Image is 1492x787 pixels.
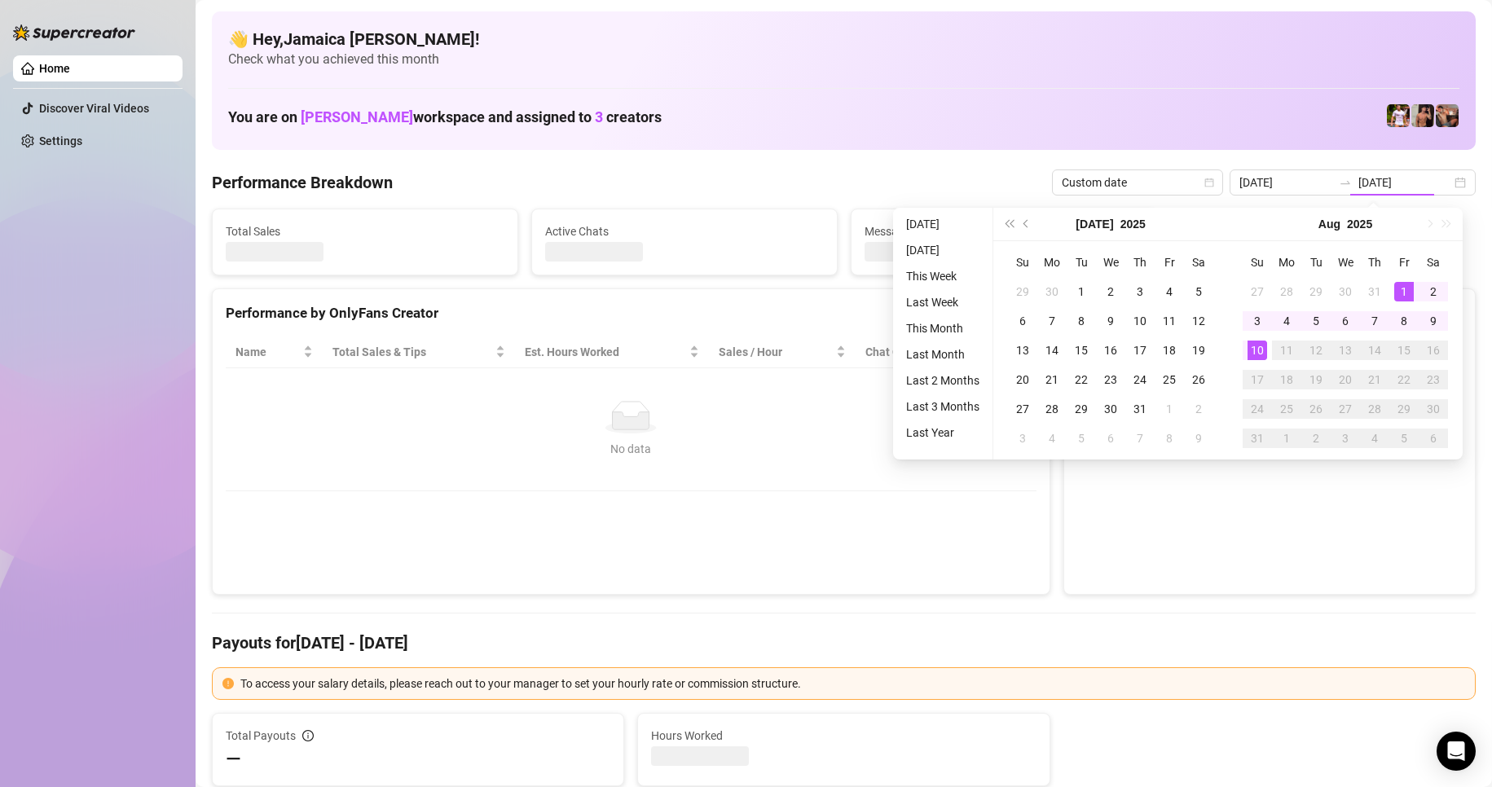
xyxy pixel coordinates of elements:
[13,24,135,41] img: logo-BBDzfeDw.svg
[525,343,686,361] div: Est. Hours Worked
[226,336,323,368] th: Name
[709,336,856,368] th: Sales / Hour
[1077,302,1462,324] div: Sales by OnlyFans Creator
[39,102,149,115] a: Discover Viral Videos
[651,727,1036,745] span: Hours Worked
[595,108,603,125] span: 3
[228,51,1459,68] span: Check what you achieved this month
[1204,178,1214,187] span: calendar
[212,631,1476,654] h4: Payouts for [DATE] - [DATE]
[856,336,1036,368] th: Chat Conversion
[545,222,824,240] span: Active Chats
[228,28,1459,51] h4: 👋 Hey, Jamaica [PERSON_NAME] !
[1339,176,1352,189] span: swap-right
[242,440,1020,458] div: No data
[301,108,413,125] span: [PERSON_NAME]
[228,108,662,126] h1: You are on workspace and assigned to creators
[332,343,492,361] span: Total Sales & Tips
[323,336,515,368] th: Total Sales & Tips
[212,171,393,194] h4: Performance Breakdown
[222,678,234,689] span: exclamation-circle
[1339,176,1352,189] span: to
[1387,104,1410,127] img: Hector
[226,302,1036,324] div: Performance by OnlyFans Creator
[226,746,241,772] span: —
[302,730,314,741] span: info-circle
[1411,104,1434,127] img: Zach
[1062,170,1213,195] span: Custom date
[1358,174,1451,191] input: End date
[1239,174,1332,191] input: Start date
[1437,732,1476,771] div: Open Intercom Messenger
[865,222,1143,240] span: Messages Sent
[865,343,1013,361] span: Chat Conversion
[235,343,300,361] span: Name
[240,675,1465,692] div: To access your salary details, please reach out to your manager to set your hourly rate or commis...
[226,222,504,240] span: Total Sales
[1436,104,1459,127] img: Osvaldo
[226,727,296,745] span: Total Payouts
[719,343,833,361] span: Sales / Hour
[39,62,70,75] a: Home
[39,134,82,147] a: Settings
